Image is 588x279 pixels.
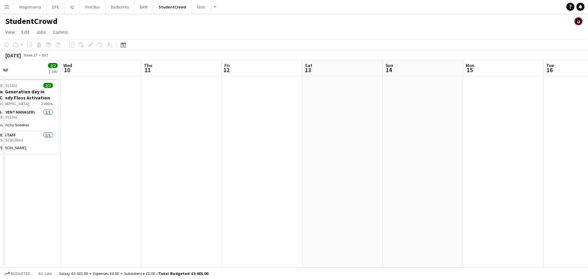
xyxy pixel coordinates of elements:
[36,29,46,35] span: Jobs
[3,28,18,36] a: View
[3,270,31,277] button: Budgeted
[42,53,49,58] div: BST
[47,0,65,13] button: DFE
[5,16,58,26] h1: StudentCrowd
[19,28,32,36] a: Edit
[153,0,192,13] button: StudentCrowd
[5,29,15,35] span: View
[158,271,208,276] span: Total Budgeted £3 601.00
[37,271,53,276] span: All jobs
[65,0,80,13] button: IQ
[14,0,47,13] button: Wagamama
[105,0,134,13] button: BarBurrito
[22,29,29,35] span: Edit
[59,271,208,276] div: Salary £3 601.00 + Expenses £0.00 + Subsistence £0.00 =
[80,0,105,13] button: First Bus
[50,28,71,36] a: Comms
[192,0,211,13] button: Nido
[33,28,49,36] a: Jobs
[575,17,583,25] app-user-avatar: Tim Bodenham
[53,29,68,35] span: Comms
[5,52,21,59] div: [DATE]
[11,271,30,276] span: Budgeted
[134,0,153,13] button: BAM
